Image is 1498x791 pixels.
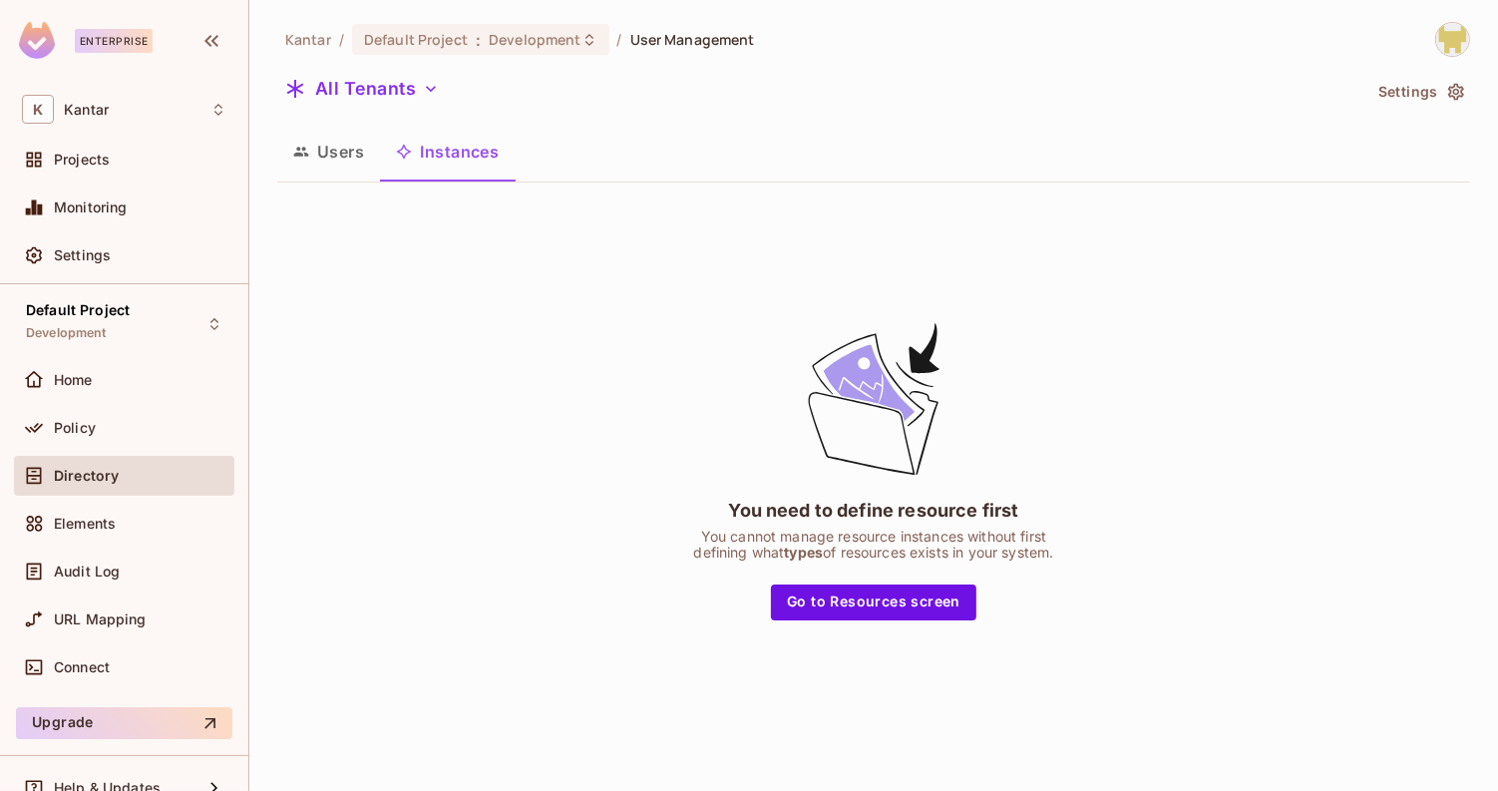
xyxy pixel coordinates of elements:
span: Development [26,325,107,341]
span: Directory [54,468,119,484]
button: Go to Resources screen [771,585,976,620]
span: : [475,32,482,48]
button: Settings [1370,76,1470,108]
li: / [617,30,622,49]
img: SReyMgAAAABJRU5ErkJggg== [19,22,55,59]
span: Development [489,30,580,49]
div: You need to define resource first [729,498,1019,523]
span: User Management [630,30,755,49]
span: URL Mapping [54,611,147,627]
span: K [22,95,54,124]
span: Projects [54,152,110,168]
span: Workspace: Kantar [64,102,109,118]
span: Monitoring [54,199,128,215]
button: Instances [380,127,515,177]
span: Connect [54,659,110,675]
li: / [339,30,344,49]
img: Girishankar.VP@kantar.com [1436,23,1469,56]
button: Upgrade [16,707,232,739]
span: Audit Log [54,564,120,580]
div: You cannot manage resource instances without first defining what of resources exists in your system. [694,529,1054,561]
span: Default Project [364,30,468,49]
span: Elements [54,516,116,532]
button: Users [277,127,380,177]
span: Policy [54,420,96,436]
div: Enterprise [75,29,153,53]
span: the active workspace [285,30,331,49]
span: Default Project [26,302,130,318]
button: All Tenants [277,73,447,105]
span: Home [54,372,93,388]
span: Settings [54,247,111,263]
span: types [784,544,823,561]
